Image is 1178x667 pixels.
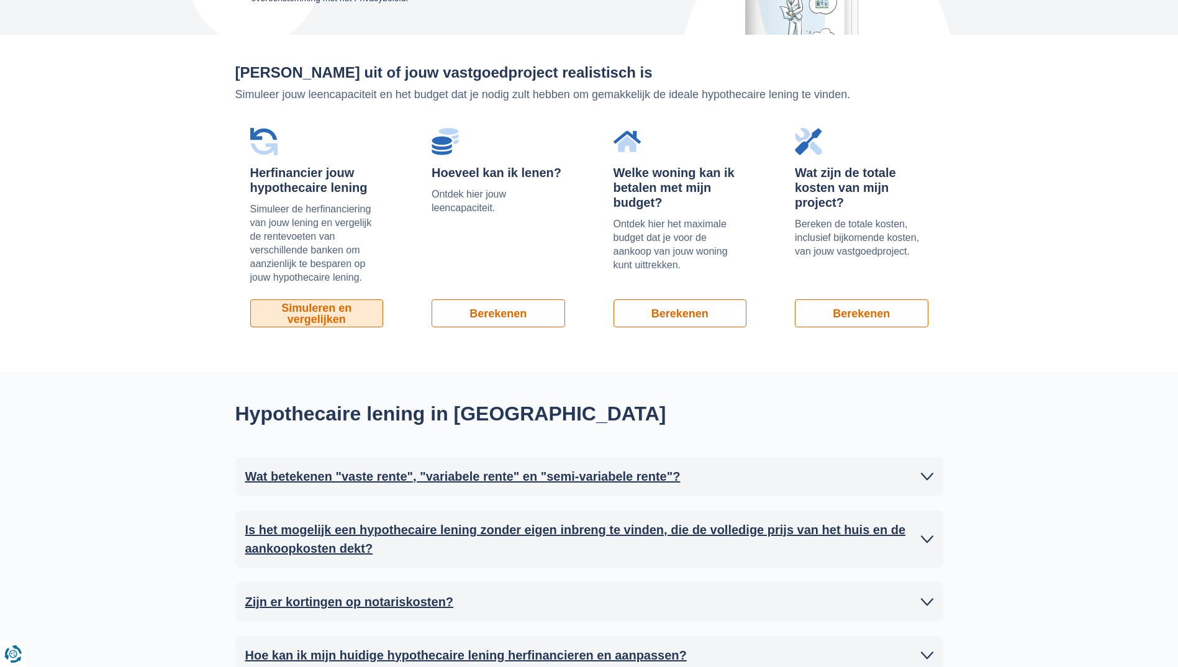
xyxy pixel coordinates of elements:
img: Welke woning kan ik betalen met mijn budget? [614,128,641,155]
p: Simuleer de herfinanciering van jouw lening en vergelijk de rentevoeten van verschillende banken ... [250,202,384,284]
a: Simuleren en vergelijken [250,299,384,327]
div: Hoeveel kan ik lenen? [432,165,565,180]
div: Herfinancier jouw hypothecaire lening [250,165,384,195]
a: Berekenen [432,299,565,327]
h2: [PERSON_NAME] uit of jouw vastgoedproject realistisch is [235,65,943,81]
h2: Is het mogelijk een hypothecaire lening zonder eigen inbreng te vinden, die de volledige prijs va... [245,520,921,558]
a: Zijn er kortingen op notariskosten? [245,592,933,611]
a: Is het mogelijk een hypothecaire lening zonder eigen inbreng te vinden, die de volledige prijs va... [245,520,933,558]
img: Hoeveel kan ik lenen? [432,128,459,155]
a: Berekenen [795,299,928,327]
p: Simuleer jouw leencapaciteit en het budget dat je nodig zult hebben om gemakkelijk de ideale hypo... [235,87,943,103]
a: Wat betekenen "vaste rente", "variabele rente" en "semi-variabele rente"? [245,467,933,486]
h2: Hoe kan ik mijn huidige hypothecaire lening herfinancieren en aanpassen? [245,646,687,665]
p: Bereken de totale kosten, inclusief bijkomende kosten, van jouw vastgoedproject. [795,217,928,258]
img: Wat zijn de totale kosten van mijn project? [795,128,822,155]
p: Ontdek hier het maximale budget dat je voor de aankoop van jouw woning kunt uittrekken. [614,217,747,272]
a: Berekenen [614,299,747,327]
img: Herfinancier jouw hypothecaire lening [250,128,278,155]
div: Welke woning kan ik betalen met mijn budget? [614,165,747,210]
h2: Zijn er kortingen op notariskosten? [245,592,454,611]
div: Wat zijn de totale kosten van mijn project? [795,165,928,210]
h2: Hypothecaire lening in [GEOGRAPHIC_DATA] [235,402,701,425]
h2: Wat betekenen "vaste rente", "variabele rente" en "semi-variabele rente"? [245,467,681,486]
a: Hoe kan ik mijn huidige hypothecaire lening herfinancieren en aanpassen? [245,646,933,665]
p: Ontdek hier jouw leencapaciteit. [432,188,565,215]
